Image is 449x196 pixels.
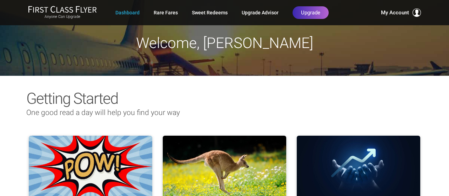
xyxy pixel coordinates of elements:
span: One good read a day will help you find your way [26,108,180,117]
a: First Class FlyerAnyone Can Upgrade [28,6,97,20]
small: Anyone Can Upgrade [28,14,97,19]
a: Sweet Redeems [192,6,228,19]
a: Upgrade Advisor [242,6,279,19]
span: Welcome, [PERSON_NAME] [136,34,313,52]
span: My Account [381,8,409,17]
a: Upgrade [293,6,329,19]
span: Getting Started [26,89,118,108]
a: Dashboard [115,6,140,19]
img: First Class Flyer [28,6,97,13]
button: My Account [381,8,421,17]
a: Rare Fares [154,6,178,19]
